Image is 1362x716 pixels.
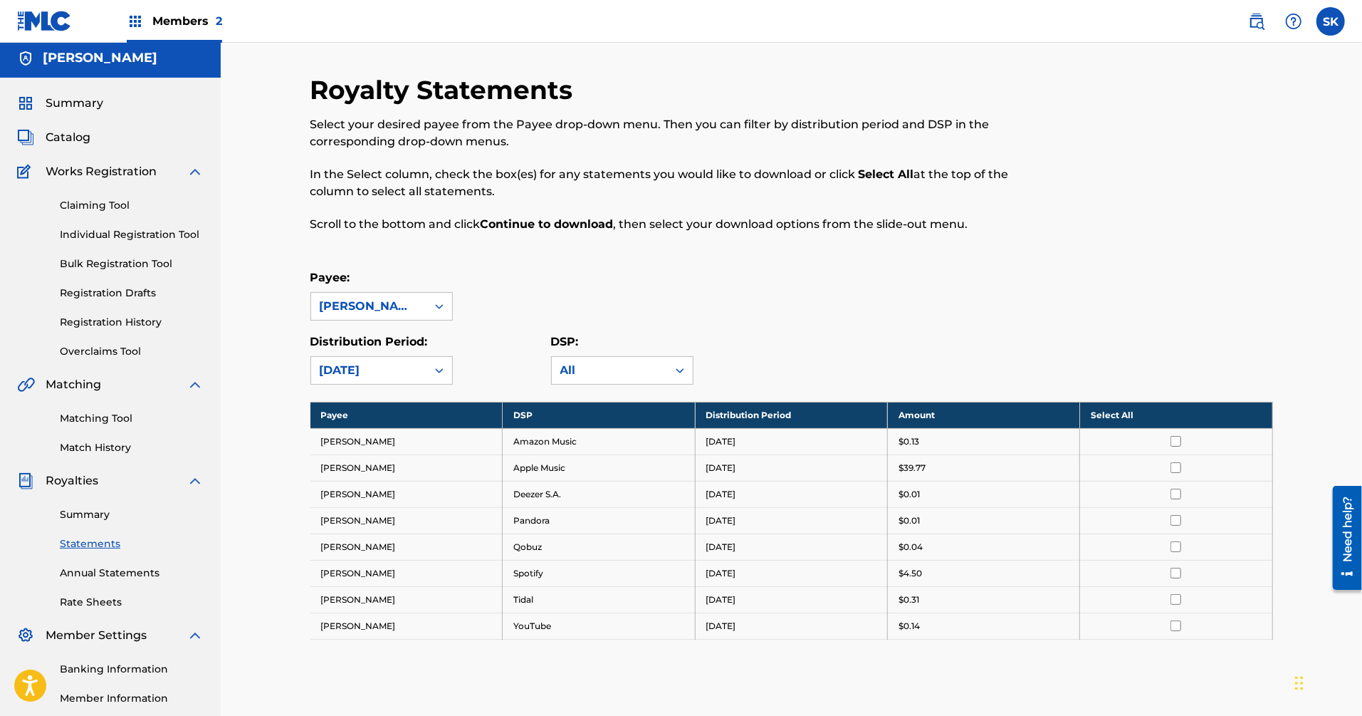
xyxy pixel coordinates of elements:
[503,455,695,481] td: Apple Music
[17,50,34,67] img: Accounts
[503,560,695,586] td: Spotify
[60,344,204,359] a: Overclaims Tool
[17,376,35,393] img: Matching
[46,627,147,644] span: Member Settings
[310,428,503,455] td: [PERSON_NAME]
[1080,402,1272,428] th: Select All
[695,534,887,560] td: [DATE]
[320,362,418,379] div: [DATE]
[46,376,101,393] span: Matching
[310,534,503,560] td: [PERSON_NAME]
[60,411,204,426] a: Matching Tool
[310,402,503,428] th: Payee
[60,595,204,610] a: Rate Sheets
[17,95,103,112] a: SummarySummary
[46,472,98,489] span: Royalties
[1248,13,1265,30] img: search
[1291,648,1362,716] iframe: Chat Widget
[695,586,887,613] td: [DATE]
[695,402,887,428] th: Distribution Period
[503,507,695,534] td: Pandora
[60,566,204,581] a: Annual Statements
[899,488,920,501] p: $0.01
[503,428,695,455] td: Amazon Music
[310,271,350,284] label: Payee:
[46,163,157,180] span: Works Registration
[17,95,34,112] img: Summary
[320,298,418,315] div: [PERSON_NAME]
[695,560,887,586] td: [DATE]
[17,11,72,31] img: MLC Logo
[887,402,1079,428] th: Amount
[187,472,204,489] img: expand
[310,166,1052,200] p: In the Select column, check the box(es) for any statements you would like to download or click at...
[17,163,36,180] img: Works Registration
[481,217,614,231] strong: Continue to download
[17,627,34,644] img: Member Settings
[187,163,204,180] img: expand
[17,472,34,489] img: Royalties
[503,586,695,613] td: Tidal
[1242,7,1271,36] a: Public Search
[310,507,503,534] td: [PERSON_NAME]
[60,315,204,330] a: Registration History
[17,129,34,146] img: Catalog
[695,455,887,481] td: [DATE]
[560,362,659,379] div: All
[899,541,923,554] p: $0.04
[60,507,204,522] a: Summary
[1316,7,1345,36] div: User Menu
[859,167,914,181] strong: Select All
[60,198,204,213] a: Claiming Tool
[152,13,222,29] span: Members
[60,440,204,455] a: Match History
[46,129,90,146] span: Catalog
[310,335,428,348] label: Distribution Period:
[187,627,204,644] img: expand
[60,691,204,706] a: Member Information
[1322,481,1362,596] iframe: Resource Center
[503,402,695,428] th: DSP
[899,567,922,580] p: $4.50
[899,593,919,606] p: $0.31
[60,536,204,551] a: Statements
[127,13,144,30] img: Top Rightsholders
[60,227,204,242] a: Individual Registration Tool
[310,216,1052,233] p: Scroll to the bottom and click , then select your download options from the slide-out menu.
[310,613,503,639] td: [PERSON_NAME]
[60,286,204,301] a: Registration Drafts
[899,514,920,527] p: $0.01
[310,481,503,507] td: [PERSON_NAME]
[899,435,919,448] p: $0.13
[1279,7,1308,36] div: Help
[695,613,887,639] td: [DATE]
[46,95,103,112] span: Summary
[310,586,503,613] td: [PERSON_NAME]
[695,507,887,534] td: [DATE]
[1295,662,1304,705] div: Drag
[503,613,695,639] td: YouTube
[551,335,579,348] label: DSP:
[60,256,204,271] a: Bulk Registration Tool
[187,376,204,393] img: expand
[899,620,920,633] p: $0.14
[310,455,503,481] td: [PERSON_NAME]
[1285,13,1302,30] img: help
[43,50,157,66] h5: Arielle Kasnetz
[310,560,503,586] td: [PERSON_NAME]
[310,116,1052,150] p: Select your desired payee from the Payee drop-down menu. Then you can filter by distribution peri...
[503,534,695,560] td: Qobuz
[17,129,90,146] a: CatalogCatalog
[216,14,222,28] span: 2
[899,462,926,474] p: $39.77
[695,428,887,455] td: [DATE]
[695,481,887,507] td: [DATE]
[503,481,695,507] td: Deezer S.A.
[60,662,204,677] a: Banking Information
[310,74,580,106] h2: Royalty Statements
